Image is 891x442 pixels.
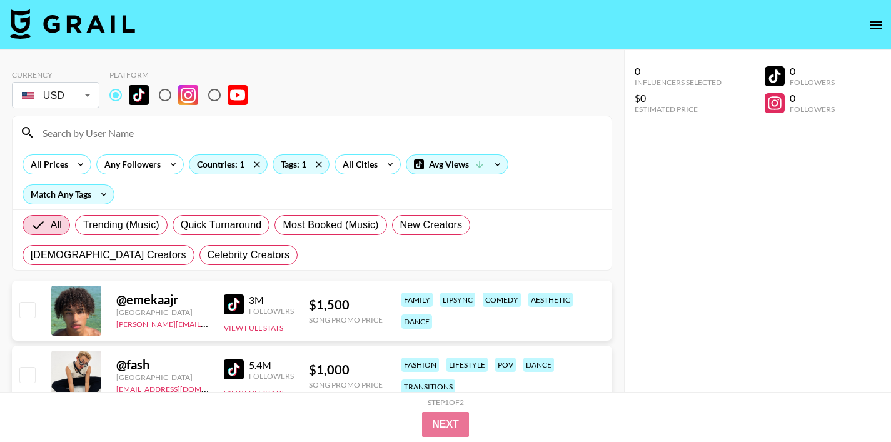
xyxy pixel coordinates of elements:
div: family [401,293,433,307]
div: [GEOGRAPHIC_DATA] [116,373,209,382]
iframe: Drift Widget Chat Controller [828,379,876,427]
button: View Full Stats [224,323,283,333]
img: Instagram [178,85,198,105]
div: Tags: 1 [273,155,329,174]
div: Any Followers [97,155,163,174]
div: Followers [249,371,294,381]
button: open drawer [863,13,888,38]
div: All Cities [335,155,380,174]
div: Countries: 1 [189,155,267,174]
div: $ 1,500 [309,297,383,313]
div: 0 [790,65,835,78]
div: Followers [790,78,835,87]
span: Quick Turnaround [181,218,262,233]
div: transitions [401,379,455,394]
div: $ 1,000 [309,362,383,378]
span: Most Booked (Music) [283,218,378,233]
div: fashion [401,358,439,372]
div: dance [523,358,554,372]
div: lifestyle [446,358,488,372]
div: comedy [483,293,521,307]
div: pov [495,358,516,372]
div: @ fash [116,357,209,373]
div: Followers [790,104,835,114]
div: USD [14,84,97,106]
div: aesthetic [528,293,573,307]
img: Grail Talent [10,9,135,39]
a: [PERSON_NAME][EMAIL_ADDRESS][DOMAIN_NAME] [116,317,301,329]
img: TikTok [224,359,244,379]
div: [GEOGRAPHIC_DATA] [116,308,209,317]
div: Estimated Price [635,104,722,114]
div: All Prices [23,155,71,174]
span: Celebrity Creators [208,248,290,263]
div: Song Promo Price [309,315,383,324]
button: Next [422,412,469,437]
img: TikTok [129,85,149,105]
div: dance [401,314,432,329]
div: @ emekaajr [116,292,209,308]
span: Trending (Music) [83,218,159,233]
div: Avg Views [406,155,508,174]
div: Match Any Tags [23,185,114,204]
div: 5.4M [249,359,294,371]
span: New Creators [400,218,463,233]
button: View Full Stats [224,388,283,398]
div: Followers [249,306,294,316]
span: All [51,218,62,233]
a: [EMAIL_ADDRESS][DOMAIN_NAME] [116,382,242,394]
div: 0 [790,92,835,104]
div: lipsync [440,293,475,307]
input: Search by User Name [35,123,604,143]
span: [DEMOGRAPHIC_DATA] Creators [31,248,186,263]
div: Song Promo Price [309,380,383,389]
img: TikTok [224,294,244,314]
div: $0 [635,92,722,104]
div: Step 1 of 2 [428,398,464,407]
div: Platform [109,70,258,79]
div: 3M [249,294,294,306]
img: YouTube [228,85,248,105]
div: 0 [635,65,722,78]
div: Influencers Selected [635,78,722,87]
div: Currency [12,70,99,79]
